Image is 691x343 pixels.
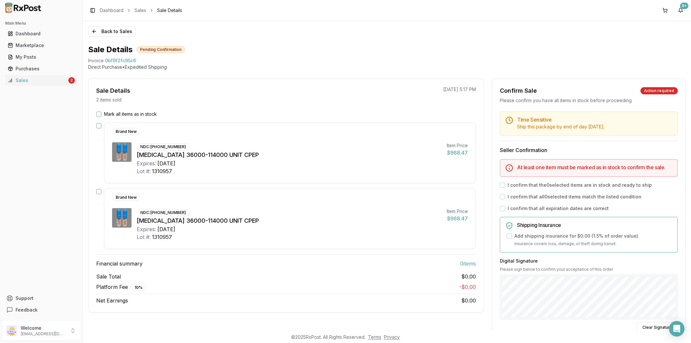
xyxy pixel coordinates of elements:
[384,334,400,340] a: Privacy
[443,86,476,93] p: [DATE] 5:17 PM
[461,273,476,280] span: $0.00
[137,209,190,216] div: NDC: [PHONE_NUMBER]
[137,160,156,167] div: Expires:
[100,7,123,14] a: Dashboard
[96,297,128,304] span: Net Earnings
[88,44,132,55] h1: Sale Details
[3,40,80,51] button: Marketplace
[3,64,80,74] button: Purchases
[8,30,75,37] div: Dashboard
[5,28,77,40] a: Dashboard
[637,322,678,333] button: Clear Signature
[3,29,80,39] button: Dashboard
[21,331,66,337] p: [EMAIL_ADDRESS][DOMAIN_NAME]
[96,260,143,267] span: Financial summary
[680,3,688,9] div: 9+
[6,325,17,336] img: User avatar
[447,142,468,149] div: Item Price
[508,205,609,212] label: I confirm that all expiration dates are correct
[500,258,678,264] h3: Digital Signature
[500,97,678,104] div: Please confirm you have all items in stock before proceeding
[3,304,80,316] button: Feedback
[96,86,130,95] div: Sale Details
[8,54,75,60] div: My Posts
[5,75,77,86] a: Sales2
[131,284,146,291] div: 10 %
[447,149,468,157] div: $968.47
[447,215,468,222] div: $968.47
[3,3,44,13] img: RxPost Logo
[112,142,132,162] img: Creon 36000-114000 UNIT CPEP
[508,182,652,188] label: I confirm that the 0 selected items are in stock and ready to ship
[5,63,77,75] a: Purchases
[137,143,190,150] div: NDC: [PHONE_NUMBER]
[500,267,678,272] p: Please sign below to confirm your acceptance of this order
[134,7,146,14] a: Sales
[460,260,476,267] span: 0 item s
[16,307,38,313] span: Feedback
[5,51,77,63] a: My Posts
[517,117,672,122] h5: Time Sensitive
[112,208,132,228] img: Creon 36000-114000 UNIT CPEP
[136,46,185,53] div: Pending Confirmation
[157,225,175,233] div: [DATE]
[3,52,80,62] button: My Posts
[5,40,77,51] a: Marketplace
[461,297,476,304] span: $0.00
[68,77,75,84] div: 2
[447,208,468,215] div: Item Price
[100,7,182,14] nav: breadcrumb
[459,284,476,290] span: - $0.00
[105,57,136,64] span: 0bf9f2fc95c6
[675,5,686,16] button: 9+
[157,7,182,14] span: Sale Details
[8,77,67,84] div: Sales
[152,233,172,241] div: 1310957
[88,26,136,37] button: Back to Sales
[500,146,678,154] h3: Seller Confirmation
[96,283,146,291] span: Platform Fee
[5,21,77,26] h2: Main Menu
[137,225,156,233] div: Expires:
[137,150,442,160] div: [MEDICAL_DATA] 36000-114000 UNIT CPEP
[514,241,672,247] p: Insurance covers loss, damage, or theft during transit.
[104,111,157,117] label: Mark all items as in stock
[517,165,672,170] h5: At least one item must be marked as in stock to confirm the sale.
[137,216,442,225] div: [MEDICAL_DATA] 36000-114000 UNIT CPEP
[500,86,537,95] div: Confirm Sale
[669,321,685,337] div: Open Intercom Messenger
[96,97,121,103] p: 2 items sold
[21,325,66,331] p: Welcome
[152,167,172,175] div: 1310957
[112,194,140,201] div: Brand New
[514,233,638,239] label: Add shipping insurance for $0.00 ( 1.5 % of order value)
[88,57,104,64] div: Invoice
[137,167,151,175] div: Lot #:
[3,292,80,304] button: Support
[88,64,686,70] p: Direct Purchase • Expedited Shipping
[8,65,75,72] div: Purchases
[517,222,672,228] h5: Shipping Insurance
[112,128,140,135] div: Brand New
[3,75,80,86] button: Sales2
[640,87,678,94] div: Action required
[517,124,605,129] span: Ship this package by end of day [DATE] .
[508,194,641,200] label: I confirm that all 0 selected items match the listed condition
[96,273,121,280] span: Sale Total
[8,42,75,49] div: Marketplace
[157,160,175,167] div: [DATE]
[368,334,381,340] a: Terms
[137,233,151,241] div: Lot #:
